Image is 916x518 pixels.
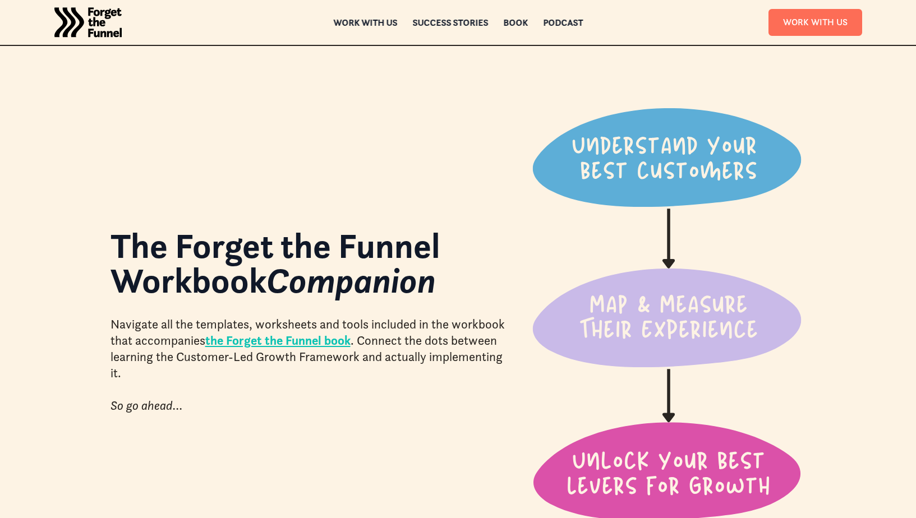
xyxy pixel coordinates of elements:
[543,18,583,26] a: Podcast
[503,18,528,26] a: Book
[412,18,488,26] a: Success Stories
[111,397,183,413] em: So go ahead...
[111,228,514,298] h1: The Forget the Funnel Workbook
[333,18,397,26] a: Work with us
[768,9,862,35] a: Work With Us
[205,332,351,348] a: the Forget the Funnel book
[111,316,514,414] div: Navigate all the templates, worksheets and tools included in the workbook that accompanies . Conn...
[266,258,436,302] em: Companion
